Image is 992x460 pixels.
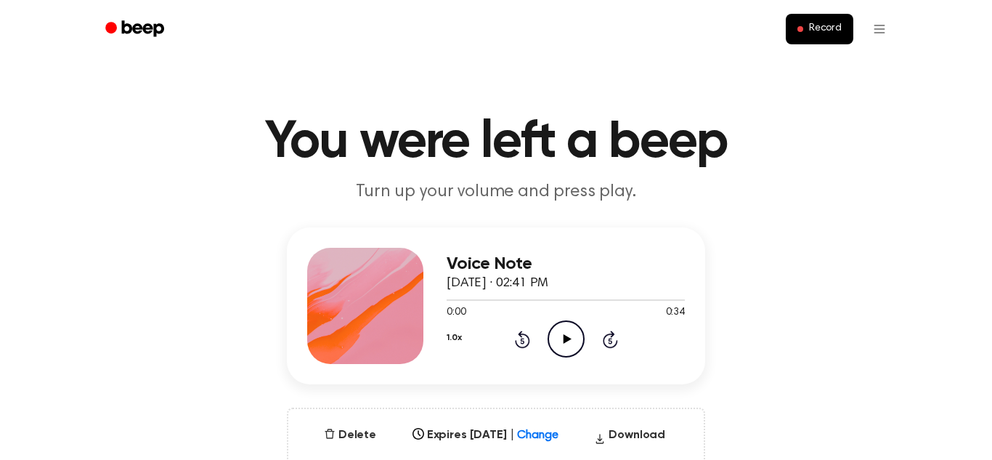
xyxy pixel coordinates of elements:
[447,326,461,350] button: 1.0x
[447,305,465,320] span: 0:00
[862,12,897,47] button: Open menu
[447,277,548,290] span: [DATE] · 02:41 PM
[809,23,842,36] span: Record
[318,427,382,444] button: Delete
[95,15,177,44] a: Beep
[124,116,868,169] h1: You were left a beep
[588,427,671,450] button: Download
[217,180,775,204] p: Turn up your volume and press play.
[786,14,853,44] button: Record
[447,254,685,274] h3: Voice Note
[666,305,685,320] span: 0:34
